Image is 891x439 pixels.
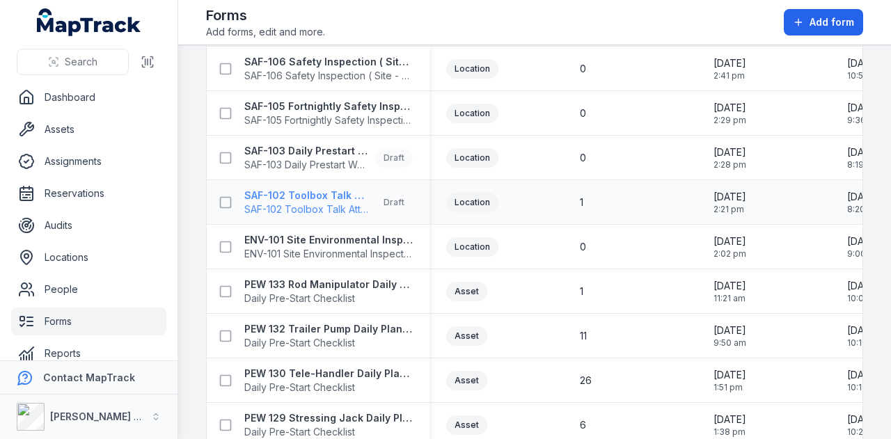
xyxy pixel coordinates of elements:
[206,6,325,25] h2: Forms
[713,324,746,337] span: [DATE]
[50,410,164,422] strong: [PERSON_NAME] Group
[713,279,746,293] span: [DATE]
[244,336,413,350] span: Daily Pre-Start Checklist
[17,49,129,75] button: Search
[11,179,166,207] a: Reservations
[244,189,370,202] strong: SAF-102 Toolbox Talk Attendance
[11,211,166,239] a: Audits
[446,104,498,123] div: Location
[847,145,880,170] time: 09/09/2025, 8:19:15 am
[244,99,413,113] strong: SAF-105 Fortnightly Safety Inspection (Yard)
[713,204,746,215] span: 2:21 pm
[375,148,413,168] div: Draft
[580,329,587,343] span: 11
[847,413,883,438] time: 21/08/2025, 10:20:43 am
[244,411,413,425] strong: PEW 129 Stressing Jack Daily Plant Pre-Start
[713,368,746,382] span: [DATE]
[713,101,746,115] span: [DATE]
[847,248,881,260] span: 9:00 am
[244,292,413,305] span: Daily Pre-Start Checklist
[244,69,413,83] span: SAF-106 Safety Inspection ( Site - Weekly )
[11,276,166,303] a: People
[713,101,746,126] time: 02/06/2025, 2:29:59 pm
[847,368,882,382] span: [DATE]
[580,106,586,120] span: 0
[580,195,583,209] span: 1
[65,55,97,69] span: Search
[713,426,746,438] span: 1:38 pm
[810,15,854,29] span: Add form
[713,159,746,170] span: 2:28 pm
[847,190,880,204] span: [DATE]
[713,190,746,215] time: 02/06/2025, 2:21:17 pm
[11,115,166,143] a: Assets
[580,374,592,388] span: 26
[244,367,413,394] a: PEW 130 Tele-Handler Daily Plant Pre-StartDaily Pre-Start Checklist
[244,233,413,261] a: ENV-101 Site Environmental InspectionENV-101 Site Environmental Inspection
[375,193,413,212] div: Draft
[713,324,746,349] time: 21/05/2025, 9:50:31 am
[847,204,880,215] span: 8:20 am
[244,189,413,216] a: SAF-102 Toolbox Talk AttendanceSAF-102 Toolbox Talk AttendanceDraft
[713,56,746,81] time: 02/06/2025, 2:41:35 pm
[244,113,413,127] span: SAF-105 Fortnightly Safety Inspection (Yard)
[11,244,166,271] a: Locations
[11,83,166,111] a: Dashboard
[847,337,882,349] span: 10:18 am
[446,282,487,301] div: Asset
[713,337,746,349] span: 9:50 am
[244,99,413,127] a: SAF-105 Fortnightly Safety Inspection (Yard)SAF-105 Fortnightly Safety Inspection (Yard)
[446,237,498,257] div: Location
[847,56,883,70] span: [DATE]
[713,70,746,81] span: 2:41 pm
[244,158,370,172] span: SAF-103 Daily Prestart Work Briefing Attendance Register
[11,147,166,175] a: Assignments
[847,101,881,126] time: 10/09/2025, 9:36:37 am
[713,368,746,393] time: 20/05/2025, 1:51:15 pm
[713,234,746,260] time: 02/06/2025, 2:02:08 pm
[847,101,881,115] span: [DATE]
[847,413,883,426] span: [DATE]
[713,190,746,204] span: [DATE]
[446,59,498,79] div: Location
[580,285,583,298] span: 1
[847,234,881,260] time: 10/09/2025, 9:00:18 am
[244,322,413,350] a: PEW 132 Trailer Pump Daily Plant Pre-StartDaily Pre-Start Checklist
[713,56,746,70] span: [DATE]
[244,247,413,261] span: ENV-101 Site Environmental Inspection
[244,411,413,439] a: PEW 129 Stressing Jack Daily Plant Pre-StartDaily Pre-Start Checklist
[446,371,487,390] div: Asset
[580,418,586,432] span: 6
[847,159,880,170] span: 8:19 am
[244,144,370,158] strong: SAF-103 Daily Prestart Work Briefing Attendance Register
[446,193,498,212] div: Location
[244,425,413,439] span: Daily Pre-Start Checklist
[713,145,746,170] time: 02/06/2025, 2:28:30 pm
[11,308,166,335] a: Forms
[37,8,141,36] a: MapTrack
[11,340,166,367] a: Reports
[446,148,498,168] div: Location
[713,413,746,438] time: 20/05/2025, 1:38:24 pm
[446,415,487,435] div: Asset
[847,382,882,393] span: 10:19 am
[446,326,487,346] div: Asset
[244,322,413,336] strong: PEW 132 Trailer Pump Daily Plant Pre-Start
[847,70,883,81] span: 10:57 am
[244,278,413,292] strong: PEW 133 Rod Manipulator Daily Plant Pre-Start
[580,151,586,165] span: 0
[713,248,746,260] span: 2:02 pm
[713,413,746,426] span: [DATE]
[847,234,881,248] span: [DATE]
[244,381,413,394] span: Daily Pre-Start Checklist
[244,144,413,172] a: SAF-103 Daily Prestart Work Briefing Attendance RegisterSAF-103 Daily Prestart Work Briefing Atte...
[713,293,746,304] span: 11:21 am
[847,293,884,304] span: 10:08 am
[847,324,882,337] span: [DATE]
[713,145,746,159] span: [DATE]
[847,190,880,215] time: 09/09/2025, 8:20:12 am
[244,367,413,381] strong: PEW 130 Tele-Handler Daily Plant Pre-Start
[713,234,746,248] span: [DATE]
[244,233,413,247] strong: ENV-101 Site Environmental Inspection
[847,324,882,349] time: 21/08/2025, 10:18:00 am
